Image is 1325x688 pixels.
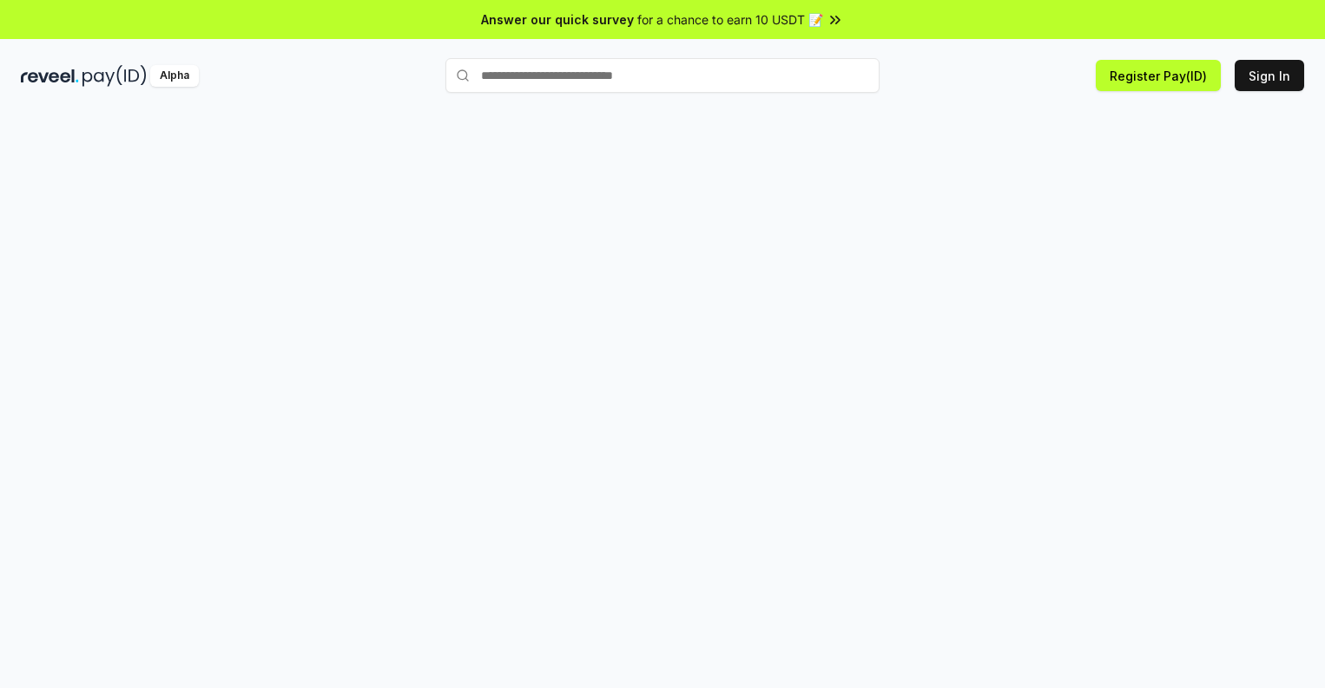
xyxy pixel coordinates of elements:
[1235,60,1304,91] button: Sign In
[150,65,199,87] div: Alpha
[21,65,79,87] img: reveel_dark
[481,10,634,29] span: Answer our quick survey
[82,65,147,87] img: pay_id
[1096,60,1221,91] button: Register Pay(ID)
[637,10,823,29] span: for a chance to earn 10 USDT 📝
